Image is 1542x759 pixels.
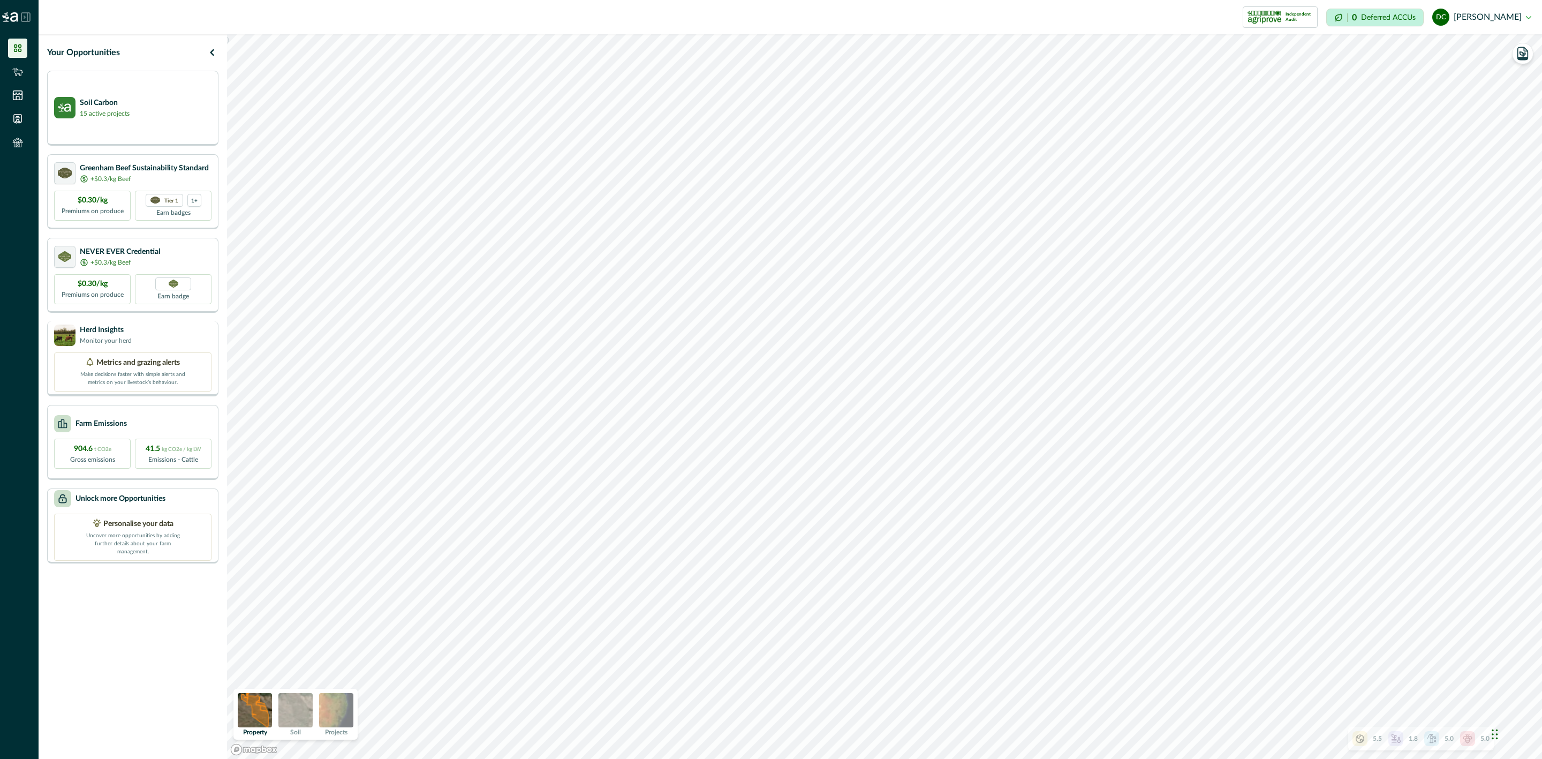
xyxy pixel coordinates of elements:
p: $0.30/kg [78,279,108,290]
iframe: Chat Widget [1488,708,1542,759]
span: kg CO2e / kg LW [162,447,201,452]
p: $0.30/kg [78,195,108,206]
p: Herd Insights [80,325,132,336]
p: 0 [1352,13,1357,22]
a: Mapbox logo [230,743,277,756]
p: Projects [325,729,347,735]
img: certification logo [58,168,72,178]
button: certification logoIndependent Audit [1243,6,1318,28]
p: 41.5 [146,444,201,455]
p: Earn badges [156,207,191,217]
img: certification logo [1248,9,1281,26]
div: more credentials avaialble [187,194,201,207]
p: Soil Carbon [80,97,130,109]
img: Logo [2,12,18,22]
p: 5.0 [1445,734,1454,743]
img: property preview [238,693,272,727]
p: Personalise your data [103,518,173,530]
img: soil preview [278,693,313,727]
p: Tier 1 [164,197,178,204]
p: Greenham Beef Sustainability Standard [80,163,209,174]
p: Unlock more Opportunities [75,493,165,505]
p: Farm Emissions [75,418,127,430]
p: NEVER EVER Credential [80,246,160,258]
p: Property [243,729,267,735]
p: Emissions - Cattle [148,455,198,464]
p: Deferred ACCUs [1361,13,1416,21]
p: Premiums on produce [62,206,124,216]
p: 15 active projects [80,109,130,118]
p: +$0.3/kg Beef [90,174,131,184]
p: +$0.3/kg Beef [90,258,131,267]
p: Your Opportunities [47,46,120,59]
p: Soil [290,729,301,735]
p: Earn badge [157,290,189,301]
p: Metrics and grazing alerts [96,357,180,369]
img: certification logo [58,251,72,262]
p: 904.6 [74,444,111,455]
p: 5.5 [1373,734,1382,743]
img: certification logo [150,197,160,204]
p: Premiums on produce [62,290,124,299]
p: Make decisions faster with simple alerts and metrics on your livestock’s behaviour. [79,369,186,387]
div: Drag [1492,718,1498,750]
p: Monitor your herd [80,336,132,345]
p: Gross emissions [70,455,115,464]
p: 1+ [191,197,198,204]
img: projects preview [319,693,353,727]
button: dylan cronje[PERSON_NAME] [1432,4,1531,30]
p: 1.8 [1409,734,1418,743]
span: t CO2e [94,447,111,452]
p: Uncover more opportunities by adding further details about your farm management. [79,530,186,556]
p: 5.0 [1480,734,1490,743]
p: Independent Audit [1286,12,1313,22]
img: Greenham NEVER EVER certification badge [169,280,178,288]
